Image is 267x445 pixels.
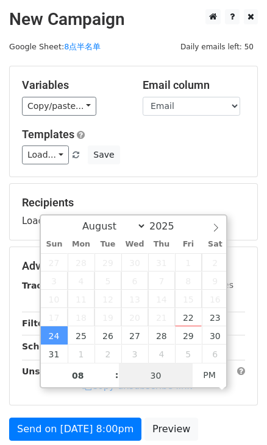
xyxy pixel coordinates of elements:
span: August 3, 2025 [41,272,68,290]
span: August 31, 2025 [41,345,68,363]
span: Sat [202,240,229,248]
span: August 11, 2025 [68,290,94,308]
span: August 24, 2025 [41,326,68,345]
div: 聊天小组件 [206,387,267,445]
span: August 20, 2025 [121,308,148,326]
span: August 23, 2025 [202,308,229,326]
span: Thu [148,240,175,248]
span: August 4, 2025 [68,272,94,290]
strong: Filters [22,318,53,328]
small: Google Sheet: [9,42,101,51]
h5: Recipients [22,196,245,209]
span: August 15, 2025 [175,290,202,308]
span: July 30, 2025 [121,253,148,272]
span: July 28, 2025 [68,253,94,272]
span: August 22, 2025 [175,308,202,326]
span: August 13, 2025 [121,290,148,308]
h5: Email column [143,79,245,92]
span: September 2, 2025 [94,345,121,363]
a: Load... [22,145,69,164]
div: Loading... [22,196,245,228]
span: August 8, 2025 [175,272,202,290]
span: Click to toggle [193,363,226,387]
span: August 30, 2025 [202,326,229,345]
iframe: Chat Widget [206,387,267,445]
a: Send on [DATE] 8:00pm [9,418,141,441]
span: August 14, 2025 [148,290,175,308]
span: Tue [94,240,121,248]
span: July 29, 2025 [94,253,121,272]
h2: New Campaign [9,9,258,30]
span: August 9, 2025 [202,272,229,290]
span: September 1, 2025 [68,345,94,363]
span: August 7, 2025 [148,272,175,290]
a: Copy/paste... [22,97,96,116]
span: August 10, 2025 [41,290,68,308]
span: August 6, 2025 [121,272,148,290]
span: September 5, 2025 [175,345,202,363]
span: August 1, 2025 [175,253,202,272]
a: Copy unsubscribe link [82,380,192,391]
strong: Unsubscribe [22,366,82,376]
span: September 3, 2025 [121,345,148,363]
span: July 31, 2025 [148,253,175,272]
span: Wed [121,240,148,248]
span: August 5, 2025 [94,272,121,290]
h5: Variables [22,79,124,92]
input: Year [146,220,190,232]
span: August 26, 2025 [94,326,121,345]
a: Preview [144,418,198,441]
span: August 19, 2025 [94,308,121,326]
span: September 6, 2025 [202,345,229,363]
span: : [115,363,119,387]
span: August 16, 2025 [202,290,229,308]
span: August 25, 2025 [68,326,94,345]
span: August 27, 2025 [121,326,148,345]
span: Sun [41,240,68,248]
input: Minute [119,363,193,388]
input: Hour [41,363,115,388]
span: August 28, 2025 [148,326,175,345]
span: Mon [68,240,94,248]
span: August 18, 2025 [68,308,94,326]
span: September 4, 2025 [148,345,175,363]
a: Daily emails left: 50 [176,42,258,51]
span: August 17, 2025 [41,308,68,326]
label: UTM Codes [186,279,233,292]
span: August 12, 2025 [94,290,121,308]
span: Fri [175,240,202,248]
button: Save [88,145,119,164]
a: 8点半名单 [64,42,101,51]
span: July 27, 2025 [41,253,68,272]
strong: Tracking [22,281,63,290]
h5: Advanced [22,259,245,273]
span: August 29, 2025 [175,326,202,345]
a: Templates [22,128,74,141]
span: August 21, 2025 [148,308,175,326]
strong: Schedule [22,342,66,351]
span: August 2, 2025 [202,253,229,272]
span: Daily emails left: 50 [176,40,258,54]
